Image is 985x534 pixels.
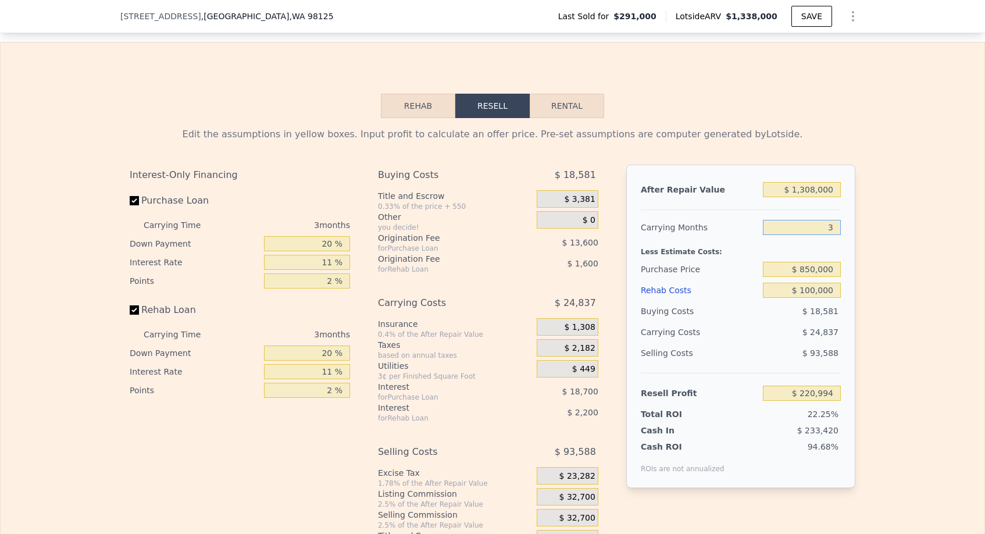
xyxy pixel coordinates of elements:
div: for Purchase Loan [378,244,508,253]
div: Taxes [378,339,532,351]
input: Purchase Loan [130,196,139,205]
span: $ 32,700 [559,492,595,503]
div: 0.33% of the price + 550 [378,202,532,211]
span: $ 0 [583,215,595,226]
div: Interest Rate [130,253,259,272]
div: 1.78% of the After Repair Value [378,479,532,488]
div: Buying Costs [378,165,508,186]
span: 22.25% [808,410,838,419]
div: for Rehab Loan [378,414,508,423]
span: $ 93,588 [555,442,596,462]
span: [STREET_ADDRESS] [120,10,201,22]
div: Title and Escrow [378,190,532,202]
span: $ 1,600 [567,259,598,268]
div: Purchase Price [641,259,758,280]
div: 3 months [224,325,350,344]
span: $ 24,837 [802,327,838,337]
div: Cash In [641,425,713,436]
div: Cash ROI [641,441,725,453]
span: Lotside ARV [676,10,726,22]
div: Listing Commission [378,488,532,500]
span: $ 18,581 [802,307,838,316]
div: Excise Tax [378,467,532,479]
div: Utilities [378,360,532,372]
span: $ 24,837 [555,293,596,314]
div: Total ROI [641,408,713,420]
div: After Repair Value [641,179,758,200]
div: Interest [378,402,508,414]
div: Carrying Costs [641,322,713,343]
span: $ 2,182 [564,343,595,354]
span: $ 93,588 [802,348,838,358]
span: $ 1,308 [564,322,595,333]
div: Interest Rate [130,362,259,381]
div: you decide! [378,223,532,232]
div: Carrying Time [144,325,219,344]
label: Rehab Loan [130,300,259,321]
div: Interest-Only Financing [130,165,350,186]
span: Last Sold for [558,10,614,22]
span: $1,338,000 [726,12,777,21]
div: Buying Costs [641,301,758,322]
button: Show Options [841,5,865,28]
div: Points [130,272,259,290]
div: Origination Fee [378,232,508,244]
span: , [GEOGRAPHIC_DATA] [201,10,334,22]
label: Purchase Loan [130,190,259,211]
button: Resell [455,94,530,118]
span: $ 3,381 [564,194,595,205]
span: 94.68% [808,442,838,451]
div: 3 months [224,216,350,234]
div: Interest [378,381,508,393]
div: 0.4% of the After Repair Value [378,330,532,339]
button: SAVE [791,6,832,27]
span: $291,000 [613,10,656,22]
div: Carrying Costs [378,293,508,314]
span: $ 233,420 [797,426,838,435]
div: Less Estimate Costs: [641,238,841,259]
span: $ 449 [572,364,595,375]
div: Edit the assumptions in yellow boxes. Input profit to calculate an offer price. Pre-set assumptio... [130,127,855,141]
div: Down Payment [130,344,259,362]
div: Selling Commission [378,509,532,521]
div: Selling Costs [378,442,508,462]
div: Rehab Costs [641,280,758,301]
span: $ 2,200 [567,408,598,417]
div: Insurance [378,318,532,330]
div: Carrying Months [641,217,758,238]
div: based on annual taxes [378,351,532,360]
div: Selling Costs [641,343,758,364]
div: 2.5% of the After Repair Value [378,500,532,509]
div: ROIs are not annualized [641,453,725,474]
div: Origination Fee [378,253,508,265]
span: $ 23,282 [559,471,595,482]
span: $ 13,600 [562,238,598,247]
div: Other [378,211,532,223]
button: Rehab [381,94,455,118]
span: , WA 98125 [289,12,333,21]
button: Rental [530,94,604,118]
input: Rehab Loan [130,305,139,315]
span: $ 18,700 [562,387,598,396]
div: for Purchase Loan [378,393,508,402]
div: 2.5% of the After Repair Value [378,521,532,530]
div: Points [130,381,259,400]
div: Down Payment [130,234,259,253]
div: Resell Profit [641,383,758,404]
span: $ 18,581 [555,165,596,186]
div: for Rehab Loan [378,265,508,274]
div: 3¢ per Finished Square Foot [378,372,532,381]
div: Carrying Time [144,216,219,234]
span: $ 32,700 [559,513,595,524]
